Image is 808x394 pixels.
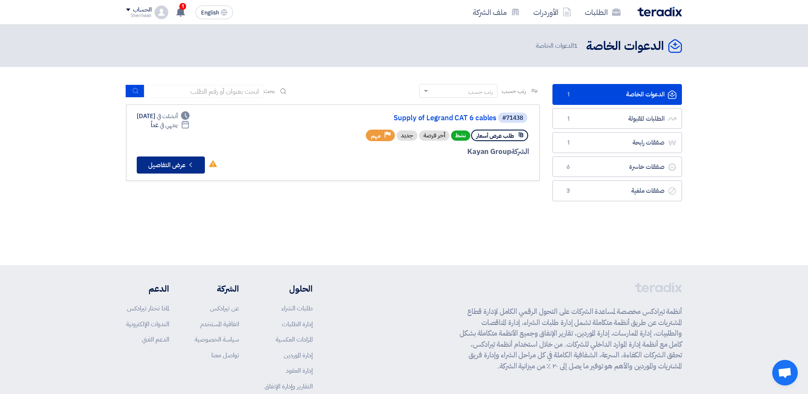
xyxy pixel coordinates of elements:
[574,41,578,50] span: 1
[552,84,682,105] a: الدعوات الخاصة1
[210,304,239,313] a: عن تيرادكس
[137,156,205,174] button: عرض التفاصيل
[536,41,579,51] span: الدعوات الخاصة
[276,335,313,344] a: المزادات العكسية
[195,335,239,344] a: سياسة الخصوصية
[265,382,313,391] a: التقارير وإدارة الإنفاق
[419,130,449,141] div: أخر فرصة
[526,2,578,22] a: الأوردرات
[552,156,682,177] a: صفقات خاسرة6
[282,319,313,329] a: إدارة الطلبات
[127,304,169,313] a: لماذا تختار تيرادكس
[160,121,177,130] span: ينتهي في
[282,304,313,313] a: طلبات الشراء
[476,132,514,140] span: طلب عرض أسعار
[133,6,151,14] div: الحساب
[638,7,682,17] img: Teradix logo
[196,6,233,19] button: English
[371,132,381,140] span: مهم
[552,180,682,201] a: صفقات ملغية3
[772,360,798,385] div: Open chat
[137,112,190,121] div: [DATE]
[179,3,186,10] span: 1
[265,282,313,295] li: الحلول
[324,146,529,157] div: Kayan Group
[126,319,169,329] a: الندوات الإلكترونية
[451,130,470,141] span: نشط
[563,139,573,147] span: 1
[326,114,496,122] a: Supply of Legrand CAT 6 cables
[126,282,169,295] li: الدعم
[144,85,264,98] input: ابحث بعنوان أو رقم الطلب
[563,163,573,171] span: 6
[126,13,151,18] div: Sherihaan
[155,6,168,19] img: profile_test.png
[284,351,313,360] a: إدارة الموردين
[586,38,664,55] h2: الدعوات الخاصة
[195,282,239,295] li: الشركة
[466,2,526,22] a: ملف الشركة
[264,87,275,96] span: بحث
[468,87,493,96] div: رتب حسب
[460,306,682,371] p: أنظمة تيرادكس مخصصة لمساعدة الشركات على التحول الرقمي الكامل لإدارة قطاع المشتريات عن طريق أنظمة ...
[502,87,526,96] span: رتب حسب
[157,112,177,121] span: أنشئت في
[511,146,529,157] span: الشركة
[578,2,627,22] a: الطلبات
[151,121,190,130] div: غداً
[200,319,239,329] a: اتفاقية المستخدم
[563,115,573,123] span: 1
[286,366,313,375] a: إدارة العقود
[563,90,573,99] span: 1
[552,108,682,129] a: الطلبات المقبولة1
[201,10,219,16] span: English
[502,115,523,121] div: #71438
[142,335,169,344] a: الدعم الفني
[552,132,682,153] a: صفقات رابحة1
[563,187,573,195] span: 3
[397,130,417,141] div: جديد
[211,351,239,360] a: تواصل معنا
